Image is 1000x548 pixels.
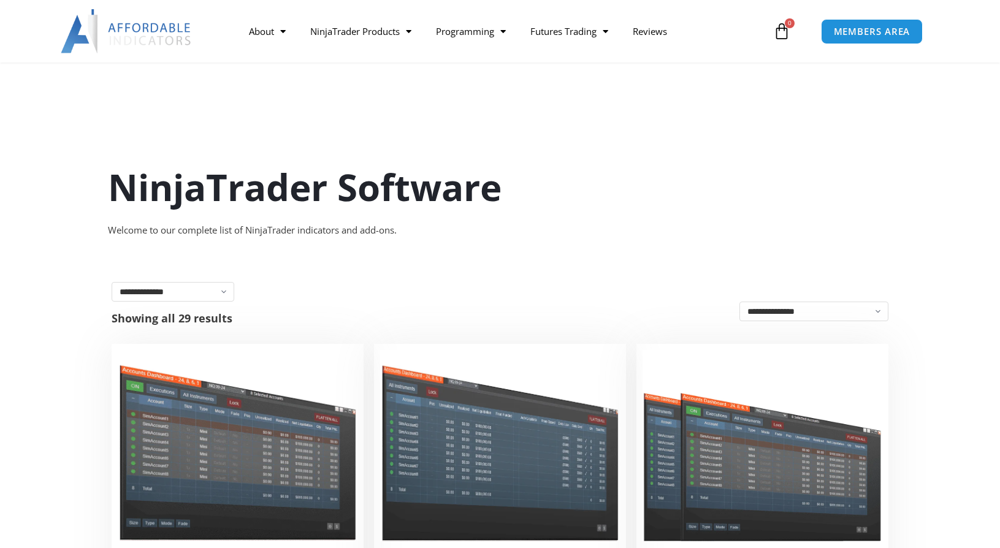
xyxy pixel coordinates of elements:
[108,161,893,213] h1: NinjaTrader Software
[755,13,809,49] a: 0
[620,17,679,45] a: Reviews
[785,18,795,28] span: 0
[518,17,620,45] a: Futures Trading
[237,17,770,45] nav: Menu
[112,313,232,324] p: Showing all 29 results
[424,17,518,45] a: Programming
[821,19,923,44] a: MEMBERS AREA
[108,222,893,239] div: Welcome to our complete list of NinjaTrader indicators and add-ons.
[61,9,193,53] img: LogoAI | Affordable Indicators – NinjaTrader
[739,302,888,321] select: Shop order
[380,350,620,541] img: Account Risk Manager
[237,17,298,45] a: About
[643,350,882,541] img: Accounts Dashboard Suite
[298,17,424,45] a: NinjaTrader Products
[118,350,357,541] img: Duplicate Account Actions
[834,27,910,36] span: MEMBERS AREA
